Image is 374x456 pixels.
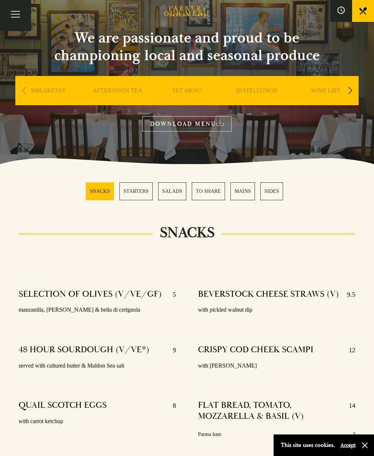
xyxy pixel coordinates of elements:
a: 6 / 6 [260,182,283,200]
p: 3 [353,430,355,439]
a: BREAKFAST [31,87,66,116]
p: with carrot ketchup [19,416,176,427]
p: manzanilla, [PERSON_NAME] & bella di cerignola [19,305,176,315]
p: 9.5 [340,289,355,300]
p: 9 [165,344,176,356]
a: 1 / 6 [86,182,114,200]
h4: 48 HOUR SOURDOUGH (V/VE*) [19,344,149,356]
h4: SELECTION OF OLIVES (V/VE/GF) [19,289,162,300]
a: SET MENU [172,87,202,116]
a: 2 / 6 [119,182,153,200]
a: 4 / 6 [192,182,225,200]
p: with [PERSON_NAME] [198,361,355,371]
a: 5 / 6 [230,182,255,200]
p: This site uses cookies. [281,440,335,451]
a: DOWNLOAD MENU [142,116,232,131]
a: WINE LIST [311,87,340,116]
button: Accept [340,442,356,449]
p: 14 [341,400,355,422]
h1: OUR MENU [164,10,210,18]
div: 1 / 9 [15,76,81,127]
div: 5 / 9 [293,76,359,127]
h2: SNACKS [153,224,222,242]
button: Close and accept [361,442,369,449]
p: with pickled walnut dip [198,305,355,315]
div: 2 / 9 [85,76,150,127]
h4: QUAIL SCOTCH EGGS [19,400,107,411]
a: [DATE] LUNCH [236,87,277,116]
h2: We are passionate and proud to be championing local and seasonal produce [41,29,333,64]
div: Previous slide [19,83,29,99]
p: served with cultured butter & Maldon Sea salt [19,361,176,371]
p: 5 [165,289,176,300]
p: 12 [341,344,355,356]
div: Next slide [345,83,355,99]
a: 3 / 6 [158,182,186,200]
div: 4 / 9 [224,76,289,127]
p: 8 [165,400,176,411]
h4: BEVERSTOCK CHEESE STRAWS (V) [198,289,339,300]
h4: CRISPY COD CHEEK SCAMPI [198,344,313,356]
div: 3 / 9 [154,76,220,127]
h4: FLAT BREAD, TOMATO, MOZZARELLA & BASIL (V) [198,400,341,422]
p: Parma ham [198,430,221,439]
a: AFTERNOON TEA [93,87,142,116]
